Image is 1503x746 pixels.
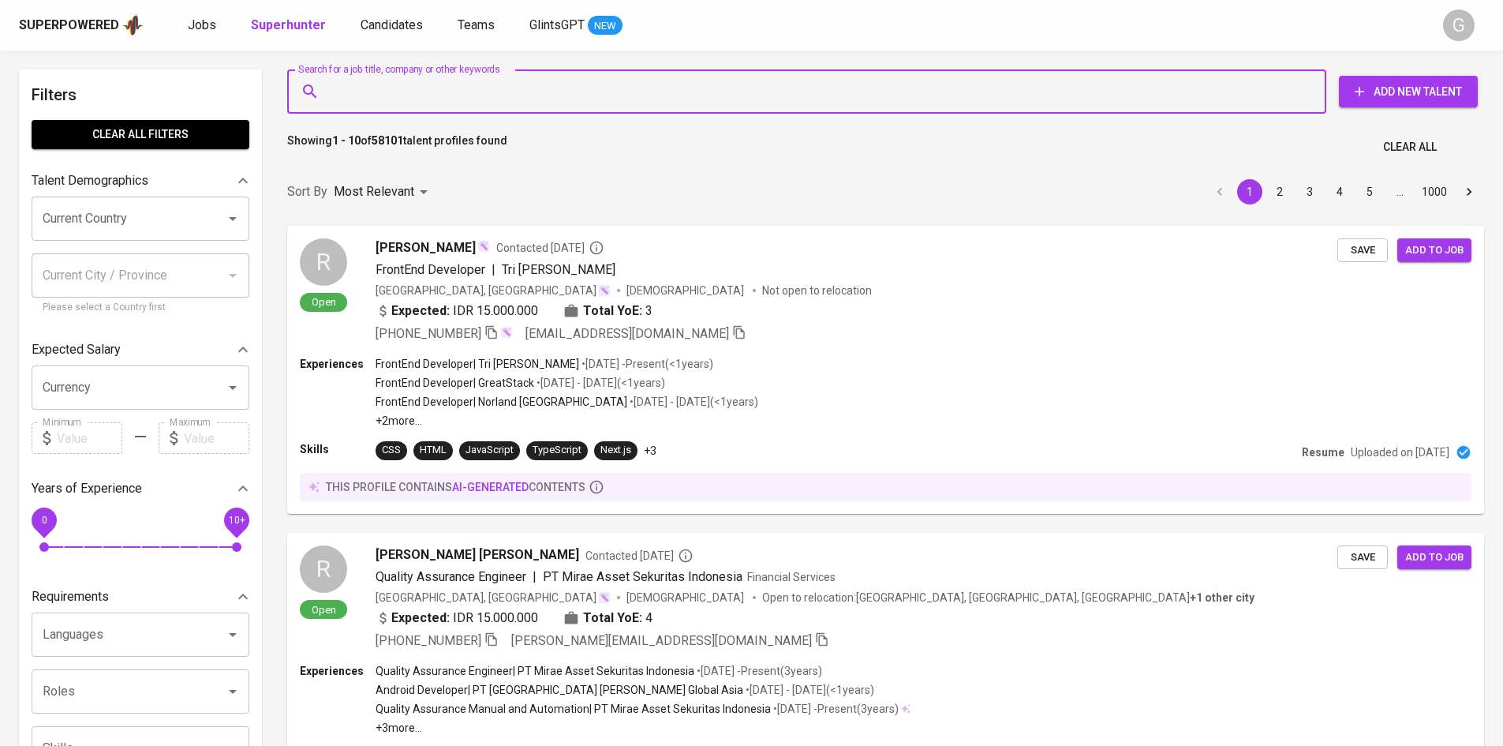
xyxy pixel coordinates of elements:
[376,545,579,564] span: [PERSON_NAME] [PERSON_NAME]
[1397,238,1471,263] button: Add to job
[458,17,495,32] span: Teams
[184,422,249,454] input: Value
[32,340,121,359] p: Expected Salary
[32,473,249,504] div: Years of Experience
[1397,545,1471,570] button: Add to job
[391,302,450,321] b: Expected:
[1345,242,1380,260] span: Save
[251,17,326,32] b: Superhunter
[41,515,47,526] span: 0
[32,581,249,613] div: Requirements
[376,663,694,679] p: Quality Assurance Engineer | PT Mirae Asset Sekuritas Indonesia
[762,283,872,298] p: Not open to relocation
[645,609,652,628] span: 4
[1357,179,1382,204] button: Go to page 5
[376,326,481,341] span: [PHONE_NUMBER]
[492,261,495,279] span: |
[533,568,537,587] span: |
[458,16,498,36] a: Teams
[44,125,237,144] span: Clear All filters
[1190,591,1254,604] b: Bandung
[287,133,507,162] p: Showing of talent profiles found
[598,284,611,297] img: magic_wand.svg
[529,17,585,32] span: GlintsGPT
[1387,184,1412,200] div: …
[300,663,376,679] p: Experiences
[747,571,836,583] span: Financial Services
[1327,179,1352,204] button: Go to page 4
[334,182,414,201] p: Most Relevant
[1352,82,1465,102] span: Add New Talent
[1267,179,1292,204] button: Go to page 2
[376,590,611,605] div: [GEOGRAPHIC_DATA], [GEOGRAPHIC_DATA]
[376,375,534,391] p: FrontEnd Developer | GreatStack
[376,262,485,277] span: FrontEnd Developer
[305,295,342,309] span: Open
[32,120,249,149] button: Clear All filters
[222,680,244,703] button: Open
[57,422,122,454] input: Value
[122,13,144,37] img: app logo
[1405,242,1464,260] span: Add to job
[627,394,758,410] p: • [DATE] - [DATE] ( <1 years )
[1339,76,1478,107] button: Add New Talent
[420,443,447,458] div: HTML
[376,238,476,257] span: [PERSON_NAME]
[1297,179,1322,204] button: Go to page 3
[525,326,729,341] span: [EMAIL_ADDRESS][DOMAIN_NAME]
[626,283,746,298] span: [DEMOGRAPHIC_DATA]
[626,590,746,605] span: [DEMOGRAPHIC_DATA]
[533,443,581,458] div: TypeScript
[334,178,433,207] div: Most Relevant
[300,545,347,593] div: R
[300,356,376,372] p: Experiences
[771,701,899,717] p: • [DATE] - Present ( 3 years )
[529,16,623,36] a: GlintsGPT NEW
[1456,179,1482,204] button: Go to next page
[1377,133,1443,162] button: Clear All
[543,569,742,584] span: PT Mirae Asset Sekuritas Indonesia
[376,682,743,698] p: Android Developer | PT [GEOGRAPHIC_DATA] [PERSON_NAME] Global Asia
[287,182,327,201] p: Sort By
[1302,444,1344,460] p: Resume
[32,82,249,107] h6: Filters
[502,262,615,277] span: Tri [PERSON_NAME]
[1345,549,1380,567] span: Save
[305,603,342,617] span: Open
[300,441,376,457] p: Skills
[583,302,642,321] b: Total YoE:
[300,238,347,286] div: R
[1443,9,1475,41] div: G
[391,609,450,628] b: Expected:
[534,375,665,391] p: • [DATE] - [DATE] ( <1 years )
[598,591,611,604] img: magic_wand.svg
[222,208,244,230] button: Open
[188,17,216,32] span: Jobs
[477,240,490,253] img: magic_wand.svg
[376,413,758,429] p: +2 more ...
[1337,238,1388,263] button: Save
[251,16,329,36] a: Superhunter
[743,682,874,698] p: • [DATE] - [DATE] ( <1 years )
[376,569,526,584] span: Quality Assurance Engineer
[496,240,604,256] span: Contacted [DATE]
[1237,179,1262,204] button: page 1
[600,443,631,458] div: Next.js
[361,16,426,36] a: Candidates
[376,356,579,372] p: FrontEnd Developer | Tri [PERSON_NAME]
[452,481,529,493] span: AI-generated
[500,326,513,339] img: magic_wand.svg
[228,515,245,526] span: 10+
[678,548,694,564] svg: By Batam recruiter
[1337,545,1388,570] button: Save
[376,302,538,321] div: IDR 15.000.000
[644,443,656,459] p: +3
[326,479,585,495] p: this profile contains contents
[32,165,249,197] div: Talent Demographics
[1405,549,1464,567] span: Add to job
[588,18,623,34] span: NEW
[372,134,403,147] b: 58101
[43,300,238,316] p: Please select a Country first
[376,720,910,736] p: +3 more ...
[583,609,642,628] b: Total YoE:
